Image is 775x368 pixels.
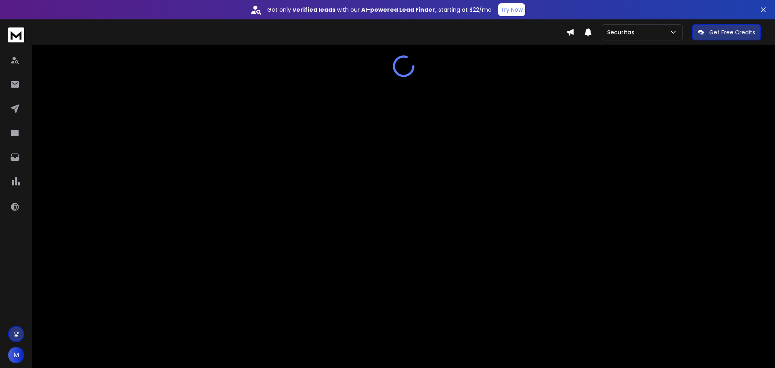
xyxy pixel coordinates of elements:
p: Get only with our starting at $22/mo [267,6,492,14]
p: Try Now [501,6,523,14]
strong: AI-powered Lead Finder, [361,6,437,14]
strong: verified leads [293,6,335,14]
p: Get Free Credits [709,28,755,36]
button: Try Now [498,3,525,16]
button: M [8,347,24,363]
img: logo [8,27,24,42]
button: Get Free Credits [692,24,761,40]
p: Securitas [607,28,638,36]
